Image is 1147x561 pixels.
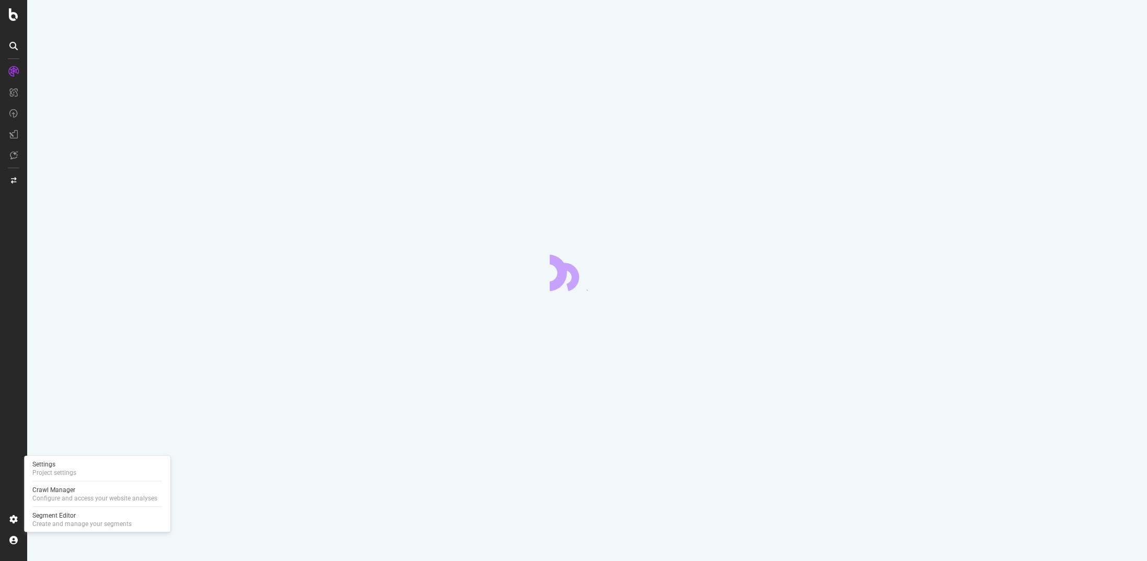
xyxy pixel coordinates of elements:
div: animation [550,253,625,291]
div: Create and manage your segments [32,520,132,528]
div: Segment Editor [32,511,132,520]
div: Crawl Manager [32,486,157,494]
div: Project settings [32,469,76,477]
a: Crawl ManagerConfigure and access your website analyses [28,485,166,504]
a: SettingsProject settings [28,459,166,478]
div: Settings [32,460,76,469]
a: Segment EditorCreate and manage your segments [28,510,166,529]
div: Configure and access your website analyses [32,494,157,502]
